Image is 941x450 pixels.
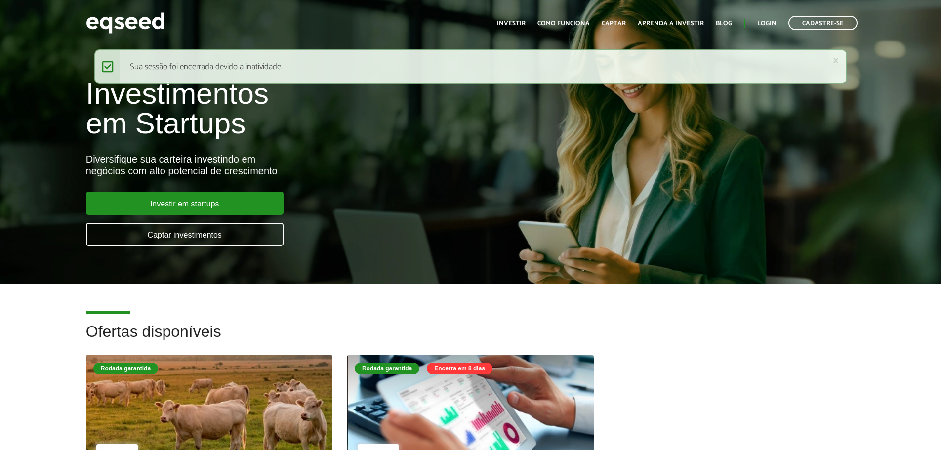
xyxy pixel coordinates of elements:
a: Investir [497,20,526,27]
a: Aprenda a investir [638,20,704,27]
h2: Ofertas disponíveis [86,323,856,355]
img: EqSeed [86,10,165,36]
a: Investir em startups [86,192,284,215]
div: Sua sessão foi encerrada devido a inatividade. [94,49,847,84]
div: Diversifique sua carteira investindo em negócios com alto potencial de crescimento [86,153,542,177]
a: Captar [602,20,626,27]
div: Rodada garantida [93,363,158,374]
div: Encerra em 8 dias [427,363,492,374]
a: Captar investimentos [86,223,284,246]
div: Rodada garantida [355,363,419,374]
a: Login [757,20,777,27]
a: Blog [716,20,732,27]
a: Como funciona [537,20,590,27]
h1: Investimentos em Startups [86,79,542,138]
a: × [833,55,839,66]
a: Cadastre-se [788,16,858,30]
